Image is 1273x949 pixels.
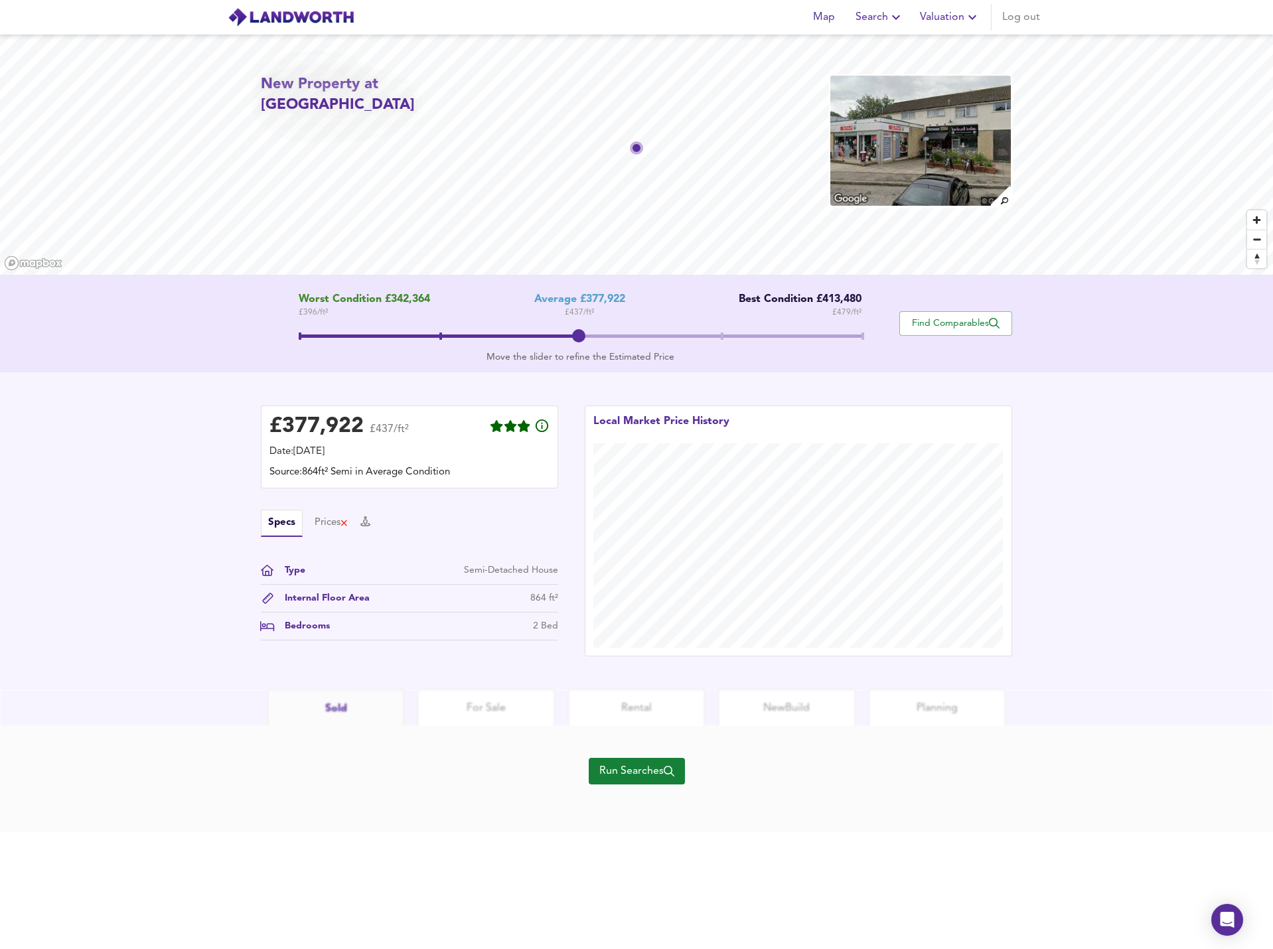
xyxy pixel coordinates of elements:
[269,465,550,480] div: Source: 864ft² Semi in Average Condition
[274,619,330,633] div: Bedrooms
[1247,249,1266,268] button: Reset bearing to north
[1002,8,1040,27] span: Log out
[593,414,729,443] div: Local Market Price History
[915,4,986,31] button: Valuation
[850,4,909,31] button: Search
[920,8,980,27] span: Valuation
[370,424,409,443] span: £437/ft²
[1211,904,1243,936] div: Open Intercom Messenger
[729,293,861,306] div: Best Condition £413,480
[1247,230,1266,249] button: Zoom out
[856,8,904,27] span: Search
[808,8,840,27] span: Map
[829,74,1012,207] img: property
[261,510,303,537] button: Specs
[4,256,62,271] a: Mapbox homepage
[832,306,861,319] span: £ 479 / ft²
[997,4,1045,31] button: Log out
[802,4,845,31] button: Map
[464,563,558,577] div: Semi-Detached House
[274,563,305,577] div: Type
[565,306,594,319] span: £ 437 / ft²
[989,184,1012,208] img: search
[269,445,550,459] div: Date: [DATE]
[299,350,862,364] div: Move the slider to refine the Estimated Price
[261,74,501,116] h2: New Property at [GEOGRAPHIC_DATA]
[599,762,674,780] span: Run Searches
[299,293,430,306] span: Worst Condition £342,364
[1247,250,1266,268] span: Reset bearing to north
[534,293,625,306] div: Average £377,922
[589,758,685,784] button: Run Searches
[315,516,348,530] button: Prices
[530,591,558,605] div: 864 ft²
[1247,210,1266,230] button: Zoom in
[907,317,1005,330] span: Find Comparables
[533,619,558,633] div: 2 Bed
[228,7,354,27] img: logo
[899,311,1012,336] button: Find Comparables
[269,417,364,437] div: £ 377,922
[299,306,430,319] span: £ 396 / ft²
[274,591,370,605] div: Internal Floor Area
